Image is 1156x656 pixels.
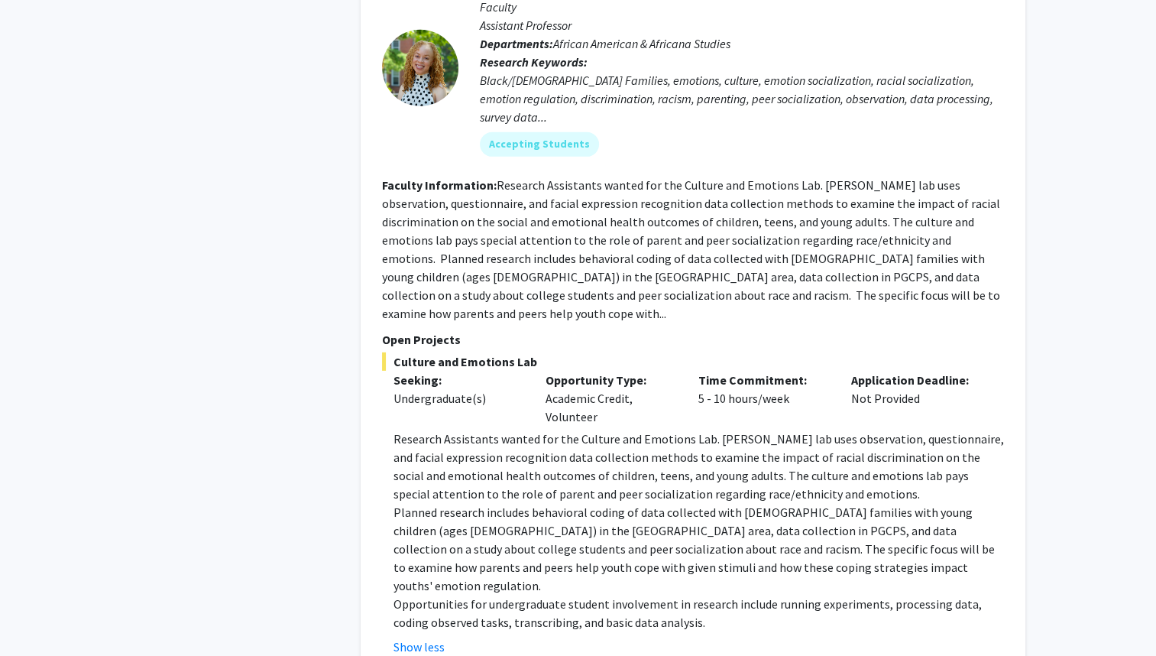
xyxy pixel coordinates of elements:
p: Open Projects [382,330,1004,349]
b: Faculty Information: [382,177,497,193]
p: Opportunity Type: [546,371,675,389]
b: Research Keywords: [480,54,588,70]
mat-chip: Accepting Students [480,132,599,157]
p: Opportunities for undergraduate student involvement in research include running experiments, proc... [393,595,1004,632]
b: Departments: [480,36,553,51]
p: Research Assistants wanted for the Culture and Emotions Lab. [PERSON_NAME] lab uses observation, ... [393,430,1004,503]
span: Culture and Emotions Lab [382,352,1004,371]
p: Seeking: [393,371,523,389]
button: Show less [393,638,445,656]
div: Academic Credit, Volunteer [534,371,687,426]
div: Undergraduate(s) [393,389,523,408]
p: Application Deadline: [851,371,981,389]
div: 5 - 10 hours/week [687,371,840,426]
p: Planned research includes behavioral coding of data collected with [DEMOGRAPHIC_DATA] families wi... [393,503,1004,595]
div: Black/[DEMOGRAPHIC_DATA] Families, emotions, culture, emotion socialization, racial socialization... [480,71,1004,126]
p: Assistant Professor [480,16,1004,34]
div: Not Provided [840,371,992,426]
fg-read-more: Research Assistants wanted for the Culture and Emotions Lab. [PERSON_NAME] lab uses observation, ... [382,177,1000,321]
iframe: Chat [11,587,65,645]
span: African American & Africana Studies [553,36,730,51]
p: Time Commitment: [698,371,828,389]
